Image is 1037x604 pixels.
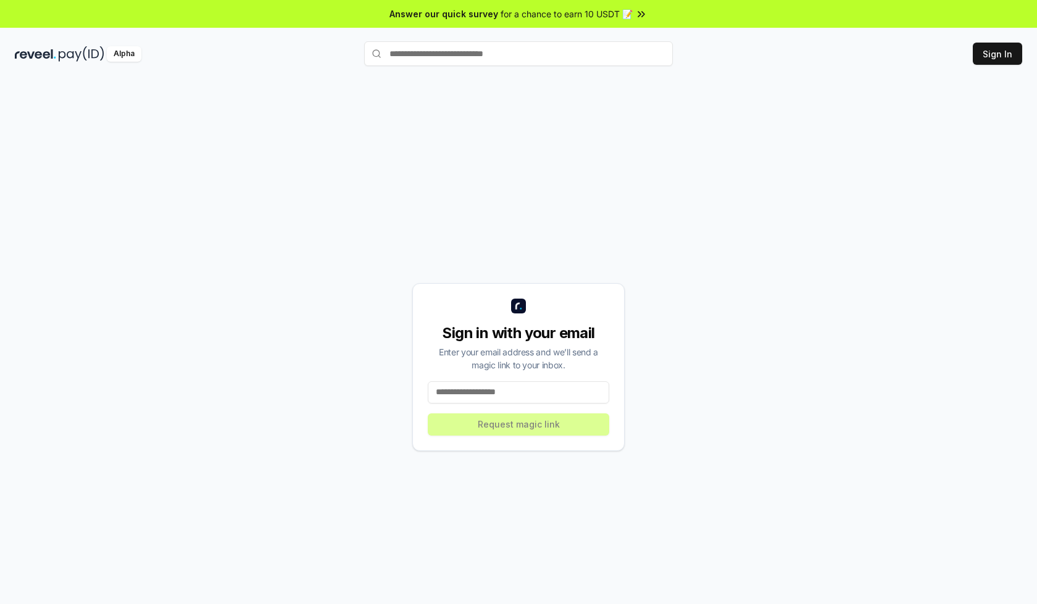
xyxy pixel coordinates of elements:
[428,345,609,371] div: Enter your email address and we’ll send a magic link to your inbox.
[389,7,498,20] span: Answer our quick survey
[428,323,609,343] div: Sign in with your email
[107,46,141,62] div: Alpha
[59,46,104,62] img: pay_id
[15,46,56,62] img: reveel_dark
[511,299,526,313] img: logo_small
[973,43,1022,65] button: Sign In
[501,7,633,20] span: for a chance to earn 10 USDT 📝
